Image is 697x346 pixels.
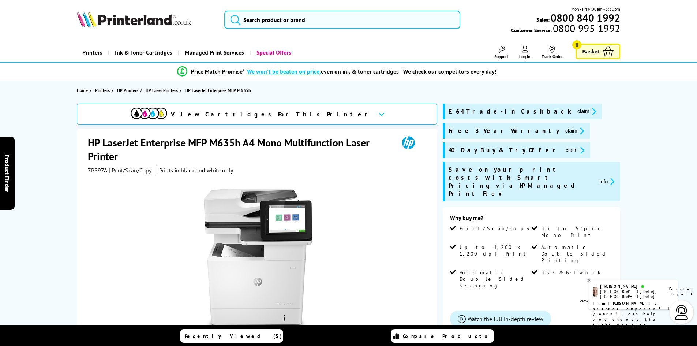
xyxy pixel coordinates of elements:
span: 0 [572,40,581,49]
a: Printers [77,43,108,62]
span: Home [77,86,88,94]
span: 40 Day Buy & Try Offer [449,146,560,155]
span: Mon - Fri 9:00am - 5:30pm [571,5,620,12]
a: Basket 0 [576,44,620,59]
span: Automatic Double Sided Printing [541,244,611,264]
span: Free 3 Year Warranty [449,127,559,135]
span: Compare Products [403,333,491,339]
button: promo-description [563,127,586,135]
a: HP Laser Printers [146,86,180,94]
span: Ink & Toner Cartridges [115,43,172,62]
span: USB & Network [541,269,601,276]
a: Ink & Toner Cartridges [108,43,178,62]
a: Support [494,46,508,59]
span: £64 Trade-in Cashback [449,107,572,116]
span: HP Printers [117,86,138,94]
a: Special Offers [250,43,297,62]
img: cmyk-icon.svg [131,108,167,119]
span: Up to 1,200 x 1,200 dpi Print [460,244,530,257]
span: Automatic Double Sided Scanning [460,269,530,289]
span: 0800 995 1992 [552,25,620,32]
span: Recently Viewed (5) [185,333,282,339]
span: Support [494,54,508,59]
span: Customer Service: [511,25,620,34]
img: user-headset-light.svg [674,305,689,320]
span: 7PS97A [88,167,107,174]
span: View Cartridges For This Printer [171,110,372,118]
a: 0800 840 1992 [550,14,620,21]
span: Watch the full in-depth review [468,315,543,323]
img: HP LaserJet Enterprise MFP M635h [186,189,330,332]
button: promo-description [563,146,587,155]
span: We won’t be beaten on price, [247,68,321,75]
li: modal_Promise [60,65,615,78]
button: promo-description [575,107,598,116]
a: Log In [519,46,531,59]
img: ashley-livechat.png [567,284,574,297]
a: Printers [95,86,112,94]
span: Printers [95,86,110,94]
button: promo-description [597,177,617,186]
span: Save on your print costs with Smart Pricing via HP Managed Print Flex [449,165,594,198]
img: Printerland Logo [77,11,191,27]
div: Why buy me? [450,214,613,225]
span: Up to 61ppm Mono Print [541,225,611,238]
div: [PERSON_NAME] [577,281,657,287]
span: Basket [582,46,599,56]
a: Track Order [542,46,563,59]
span: Price Match Promise* [191,68,245,75]
a: Compare Products [391,329,494,343]
b: I'm [PERSON_NAME], a printer expert [567,302,653,316]
span: Sales: [536,16,550,23]
a: HP Printers [117,86,140,94]
span: Print/Scan/Copy [460,225,535,232]
span: HP LaserJet Enterprise MFP M635h [185,88,251,93]
a: Managed Print Services [178,43,250,62]
p: of 14 years! I can help you choose the right product [567,302,672,337]
span: HP Laser Printers [146,86,178,94]
div: [GEOGRAPHIC_DATA], [GEOGRAPHIC_DATA] [577,287,657,301]
img: HP [391,136,425,149]
a: Home [77,86,90,94]
div: - even on ink & toner cartridges - We check our competitors every day! [245,68,496,75]
span: | Print/Scan/Copy [109,167,151,174]
b: 0800 840 1992 [551,11,620,25]
i: Prints in black and white only [159,167,233,174]
a: Recently Viewed (5) [180,329,283,343]
input: Search product or brand [224,11,460,29]
a: Printerland Logo [77,11,216,29]
span: Log In [519,54,531,59]
span: Product Finder [4,154,11,192]
h1: HP LaserJet Enterprise MFP M635h A4 Mono Multifunction Laser Printer [88,136,391,163]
